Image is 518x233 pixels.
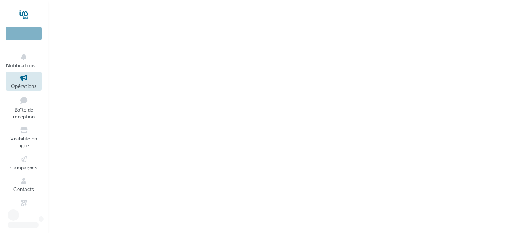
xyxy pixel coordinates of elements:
[6,124,42,150] a: Visibilité en ligne
[13,107,35,120] span: Boîte de réception
[10,136,37,149] span: Visibilité en ligne
[6,62,35,69] span: Notifications
[6,197,42,216] a: Médiathèque
[6,72,42,91] a: Opérations
[11,83,37,89] span: Opérations
[6,27,42,40] div: Nouvelle campagne
[10,164,37,171] span: Campagnes
[13,186,34,192] span: Contacts
[6,175,42,194] a: Contacts
[6,153,42,172] a: Campagnes
[6,94,42,121] a: Boîte de réception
